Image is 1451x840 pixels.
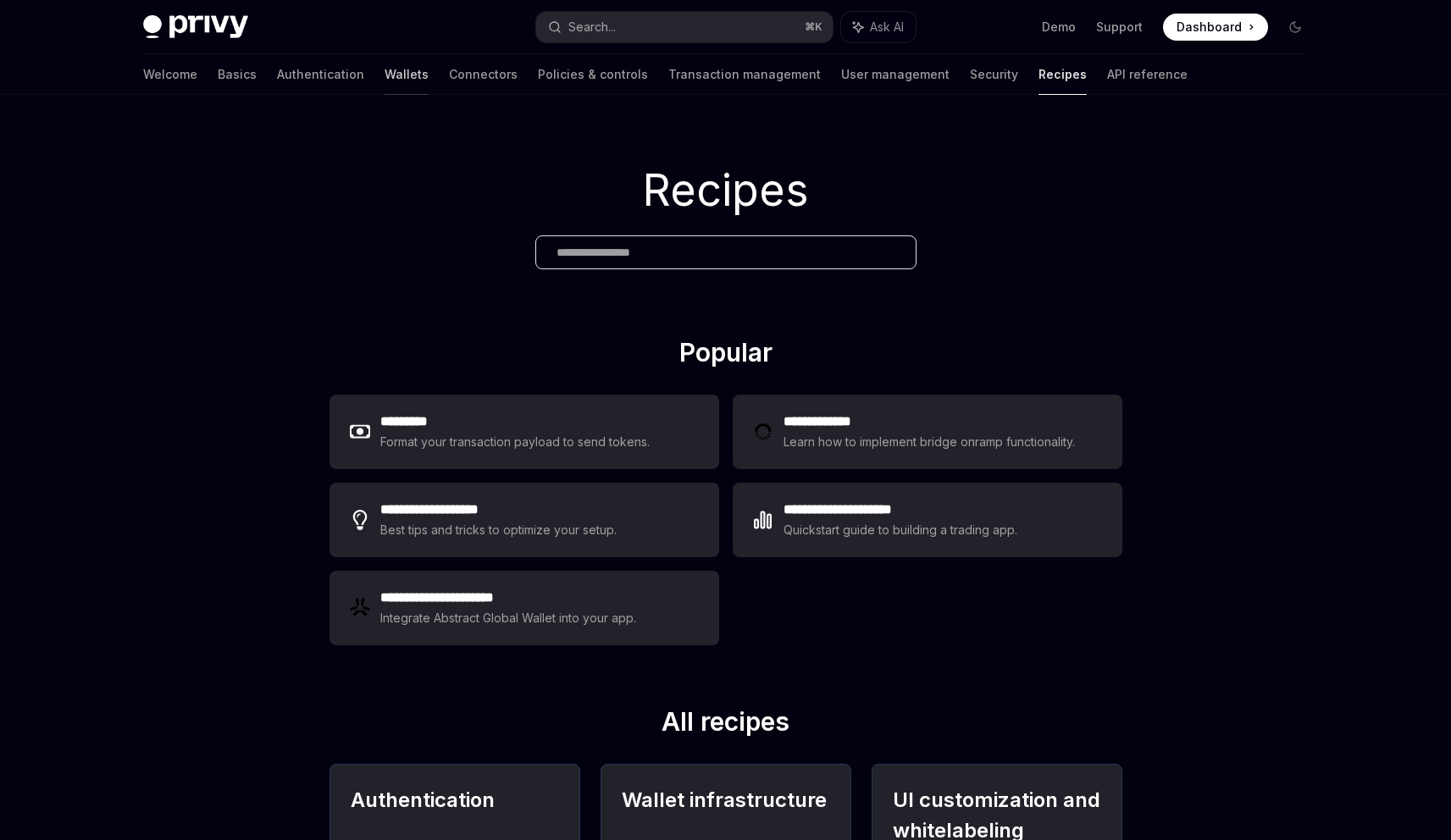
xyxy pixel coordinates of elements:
[330,395,719,469] a: **** ****Format your transaction payload to send tokens.
[380,432,651,452] div: Format your transaction payload to send tokens.
[330,706,1122,743] h2: All recipes
[536,12,833,42] button: Search...⌘K
[1163,14,1268,41] a: Dashboard
[1096,19,1143,36] a: Support
[568,17,616,37] div: Search...
[1282,14,1309,41] button: Toggle dark mode
[1042,19,1076,36] a: Demo
[784,432,1080,452] div: Learn how to implement bridge onramp functionality.
[538,54,648,95] a: Policies & controls
[841,12,916,42] button: Ask AI
[218,54,257,95] a: Basics
[449,54,518,95] a: Connectors
[668,54,821,95] a: Transaction management
[870,19,904,36] span: Ask AI
[380,520,619,540] div: Best tips and tricks to optimize your setup.
[277,54,364,95] a: Authentication
[970,54,1018,95] a: Security
[805,20,822,34] span: ⌘ K
[733,395,1122,469] a: **** **** ***Learn how to implement bridge onramp functionality.
[1038,54,1087,95] a: Recipes
[1177,19,1242,36] span: Dashboard
[143,15,248,39] img: dark logo
[385,54,429,95] a: Wallets
[380,608,638,628] div: Integrate Abstract Global Wallet into your app.
[841,54,950,95] a: User management
[784,520,1018,540] div: Quickstart guide to building a trading app.
[143,54,197,95] a: Welcome
[330,337,1122,374] h2: Popular
[1107,54,1188,95] a: API reference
